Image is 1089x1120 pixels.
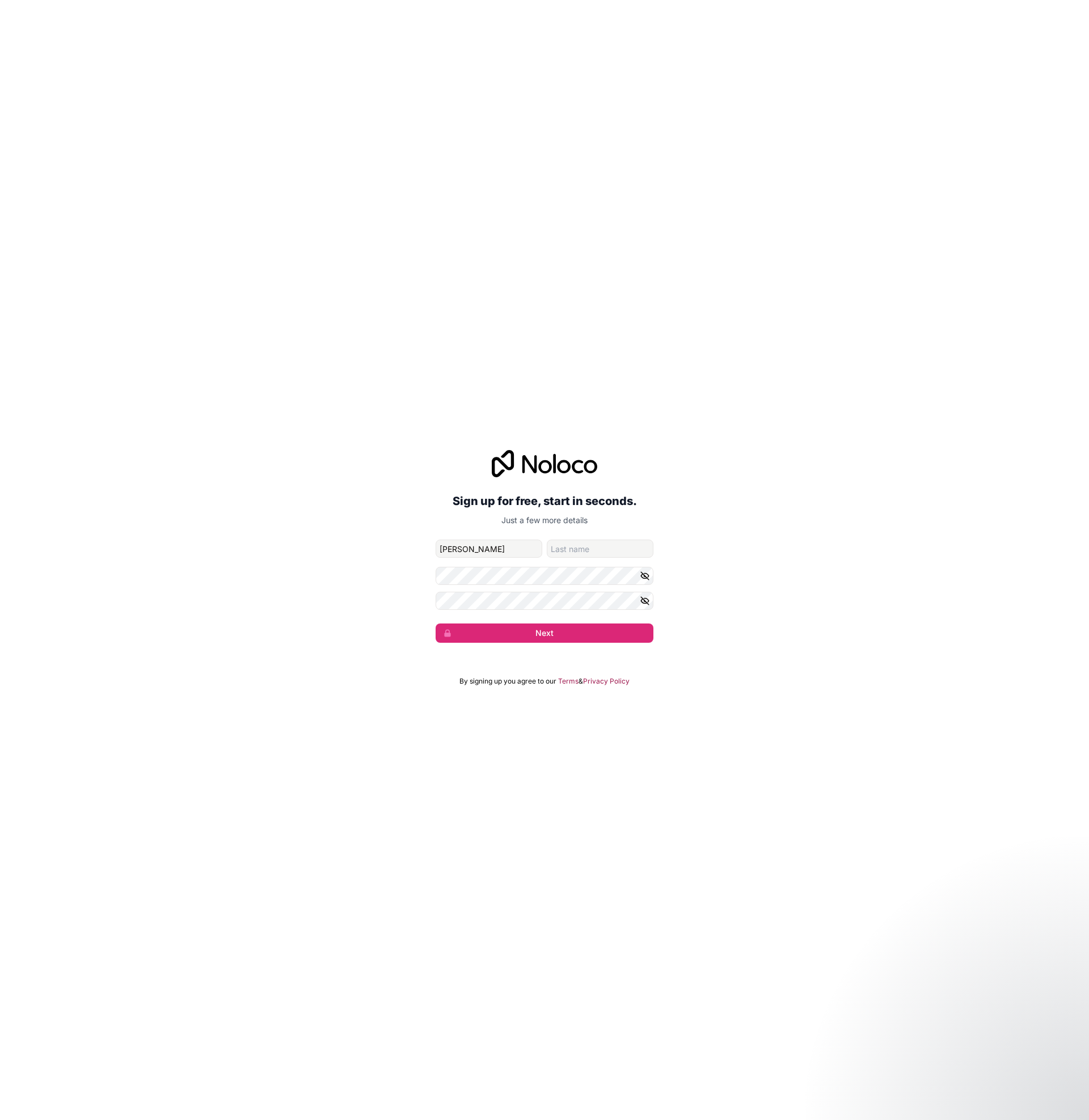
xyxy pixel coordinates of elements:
span: By signing up you agree to our [459,677,556,686]
span: & [579,677,583,686]
iframe: Intercom notifications message [862,1035,1089,1114]
button: Next [436,623,653,643]
input: Confirm password [436,592,653,610]
a: Privacy Policy [583,677,630,686]
input: family-name [547,540,653,558]
h2: Sign up for free, start in seconds. [436,491,653,511]
p: Just a few more details [436,515,653,526]
input: given-name [436,540,542,558]
a: Terms [558,677,579,686]
input: Password [436,567,653,585]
